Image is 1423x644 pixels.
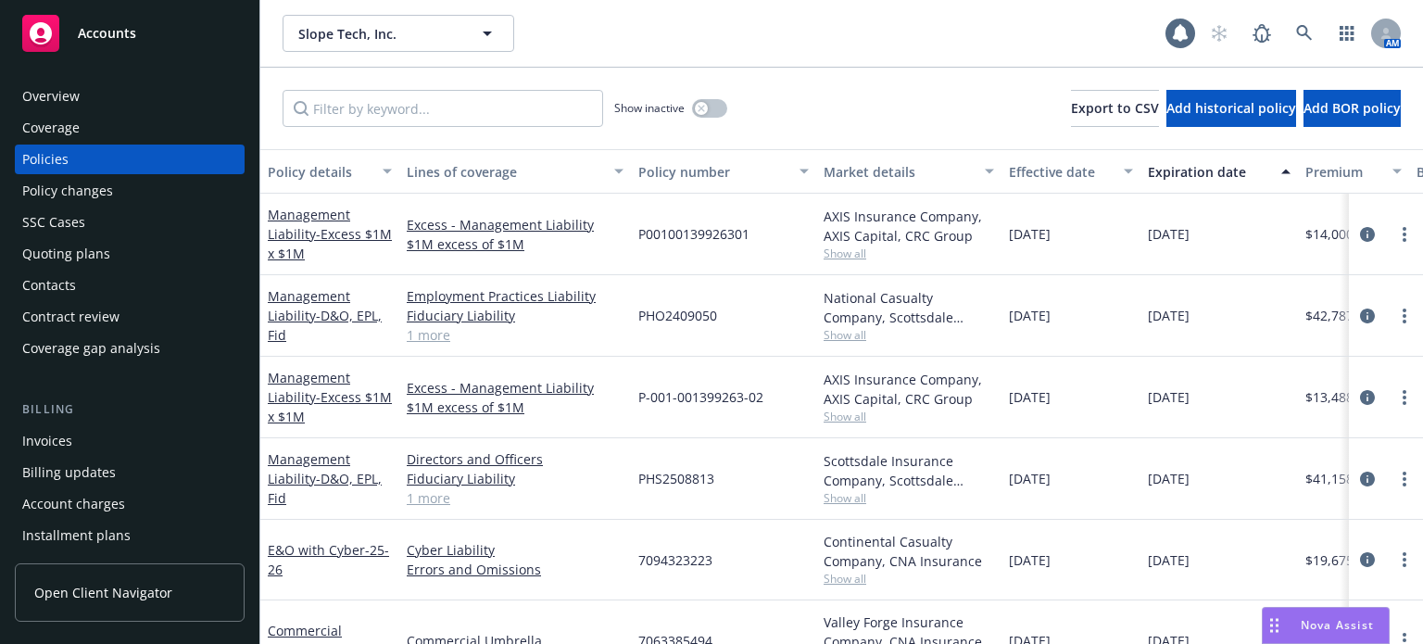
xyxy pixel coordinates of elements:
[407,540,623,560] a: Cyber Liability
[15,239,245,269] a: Quoting plans
[22,334,160,363] div: Coverage gap analysis
[15,302,245,332] a: Contract review
[15,271,245,300] a: Contacts
[1393,549,1416,571] a: more
[1303,90,1401,127] button: Add BOR policy
[824,246,994,261] span: Show all
[614,100,685,116] span: Show inactive
[1166,99,1296,117] span: Add historical policy
[22,489,125,519] div: Account charges
[1001,149,1140,194] button: Effective date
[1305,387,1372,407] span: $13,488.00
[1356,305,1379,327] a: circleInformation
[1009,469,1051,488] span: [DATE]
[1262,607,1390,644] button: Nova Assist
[22,145,69,174] div: Policies
[1393,386,1416,409] a: more
[22,82,80,111] div: Overview
[22,113,80,143] div: Coverage
[1305,162,1381,182] div: Premium
[1305,306,1372,325] span: $42,787.00
[1071,90,1159,127] button: Export to CSV
[268,388,392,425] span: - Excess $1M x $1M
[407,560,623,579] a: Errors and Omissions
[268,541,389,578] a: E&O with Cyber
[1148,469,1190,488] span: [DATE]
[283,15,514,52] button: Slope Tech, Inc.
[260,149,399,194] button: Policy details
[407,449,623,469] a: Directors and Officers
[268,162,371,182] div: Policy details
[268,450,382,507] a: Management Liability
[1263,608,1286,643] div: Drag to move
[407,286,623,306] a: Employment Practices Liability
[15,208,245,237] a: SSC Cases
[407,325,623,345] a: 1 more
[638,387,763,407] span: P-001-001399263-02
[1148,550,1190,570] span: [DATE]
[1009,162,1113,182] div: Effective date
[824,532,994,571] div: Continental Casualty Company, CNA Insurance
[407,162,603,182] div: Lines of coverage
[298,24,459,44] span: Slope Tech, Inc.
[15,113,245,143] a: Coverage
[1243,15,1280,52] a: Report a Bug
[1166,90,1296,127] button: Add historical policy
[283,90,603,127] input: Filter by keyword...
[15,7,245,59] a: Accounts
[22,302,120,332] div: Contract review
[399,149,631,194] button: Lines of coverage
[1303,99,1401,117] span: Add BOR policy
[1148,306,1190,325] span: [DATE]
[268,287,382,344] a: Management Liability
[22,176,113,206] div: Policy changes
[1148,387,1190,407] span: [DATE]
[1148,162,1270,182] div: Expiration date
[1009,550,1051,570] span: [DATE]
[407,215,623,254] a: Excess - Management Liability $1M excess of $1M
[1356,223,1379,246] a: circleInformation
[824,451,994,490] div: Scottsdale Insurance Company, Scottsdale Insurance Company (Nationwide), CRC Group
[15,334,245,363] a: Coverage gap analysis
[1305,469,1372,488] span: $41,158.00
[638,306,717,325] span: PHO2409050
[824,571,994,587] span: Show all
[15,458,245,487] a: Billing updates
[22,521,131,550] div: Installment plans
[1356,549,1379,571] a: circleInformation
[22,239,110,269] div: Quoting plans
[1201,15,1238,52] a: Start snowing
[1140,149,1298,194] button: Expiration date
[824,490,994,506] span: Show all
[407,488,623,508] a: 1 more
[78,26,136,41] span: Accounts
[15,489,245,519] a: Account charges
[1356,386,1379,409] a: circleInformation
[1305,224,1372,244] span: $14,000.00
[1009,387,1051,407] span: [DATE]
[15,82,245,111] a: Overview
[15,176,245,206] a: Policy changes
[824,162,974,182] div: Market details
[1305,550,1372,570] span: $19,675.00
[15,400,245,419] div: Billing
[1393,305,1416,327] a: more
[824,327,994,343] span: Show all
[268,206,392,262] a: Management Liability
[1298,149,1409,194] button: Premium
[1286,15,1323,52] a: Search
[638,469,714,488] span: PHS2508813
[1148,224,1190,244] span: [DATE]
[824,370,994,409] div: AXIS Insurance Company, AXIS Capital, CRC Group
[268,225,392,262] span: - Excess $1M x $1M
[407,306,623,325] a: Fiduciary Liability
[824,207,994,246] div: AXIS Insurance Company, AXIS Capital, CRC Group
[1393,468,1416,490] a: more
[1071,99,1159,117] span: Export to CSV
[15,145,245,174] a: Policies
[1393,223,1416,246] a: more
[816,149,1001,194] button: Market details
[631,149,816,194] button: Policy number
[22,271,76,300] div: Contacts
[1009,306,1051,325] span: [DATE]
